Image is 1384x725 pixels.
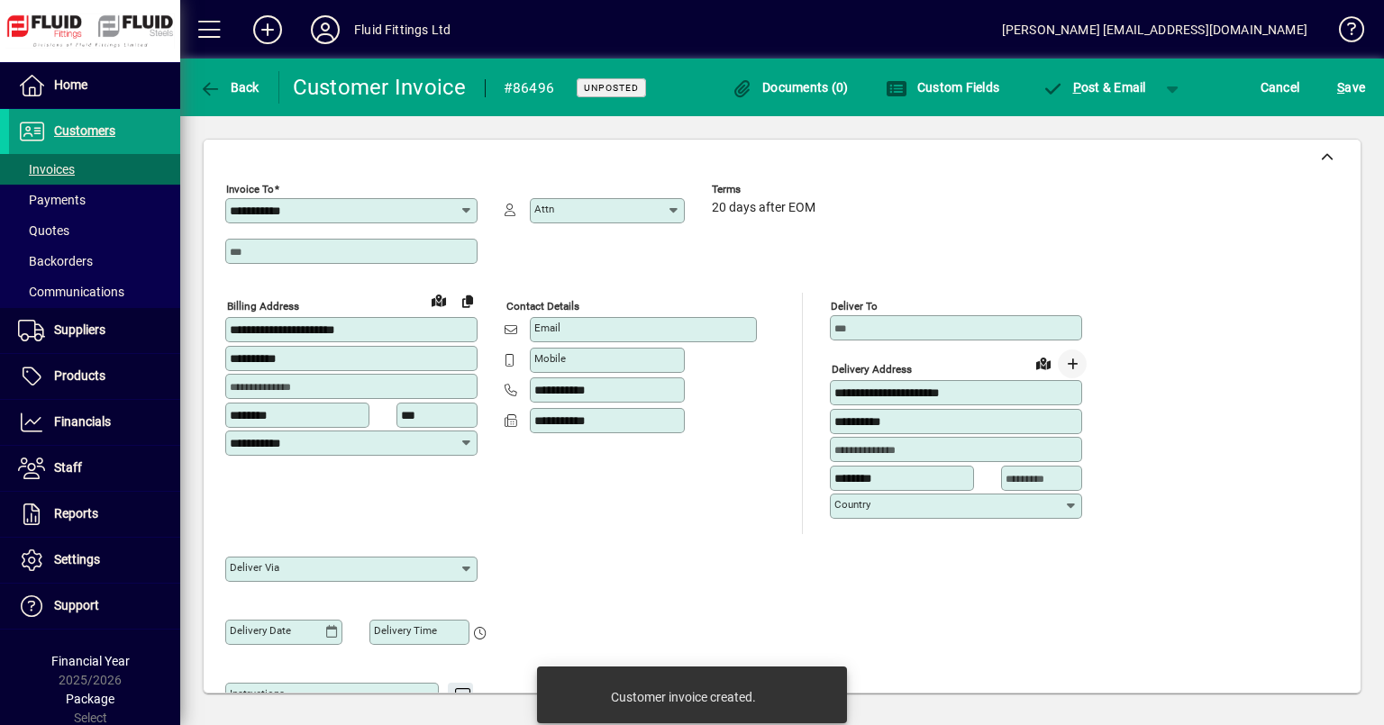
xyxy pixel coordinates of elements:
a: Suppliers [9,308,180,353]
span: Reports [54,506,98,521]
button: Save [1333,71,1370,104]
a: Communications [9,276,180,307]
span: Financials [54,414,111,429]
span: P [1073,80,1081,95]
span: Terms [712,184,820,195]
a: Financials [9,400,180,445]
span: Custom Fields [886,80,999,95]
span: ave [1337,73,1365,102]
a: Quotes [9,215,180,246]
mat-label: Deliver via [230,561,279,574]
a: View on map [1029,349,1058,377]
a: Backorders [9,246,180,276]
mat-label: Attn [534,203,554,215]
button: Post & Email [1033,71,1155,104]
span: Invoices [18,162,75,177]
a: Products [9,354,180,399]
div: #86496 [504,74,555,103]
span: Cancel [1261,73,1300,102]
button: Add [239,14,296,46]
mat-label: Delivery date [230,624,291,637]
span: Staff [54,460,82,475]
mat-label: Invoice To [226,183,274,195]
button: Back [195,71,264,104]
mat-label: Delivery time [374,624,437,637]
a: View on map [424,285,453,314]
div: [PERSON_NAME] [EMAIL_ADDRESS][DOMAIN_NAME] [1002,15,1307,44]
span: Products [54,368,105,383]
span: Quotes [18,223,69,238]
button: Custom Fields [881,71,1004,104]
a: Invoices [9,154,180,185]
button: Choose address [1058,349,1087,378]
div: Fluid Fittings Ltd [354,15,451,44]
app-page-header-button: Back [180,71,279,104]
span: 20 days after EOM [712,201,815,215]
mat-label: Country [834,498,870,511]
span: Unposted [584,82,639,94]
a: Support [9,584,180,629]
a: Home [9,63,180,108]
span: Financial Year [51,654,130,668]
button: Cancel [1256,71,1305,104]
a: Staff [9,446,180,491]
span: Back [199,80,259,95]
a: Settings [9,538,180,583]
span: S [1337,80,1344,95]
button: Documents (0) [727,71,853,104]
span: Suppliers [54,322,105,337]
a: Payments [9,185,180,215]
span: Settings [54,552,100,566]
span: Home [54,77,87,92]
span: Support [54,598,99,612]
a: Knowledge Base [1325,4,1361,62]
a: Reports [9,492,180,537]
span: Payments [18,193,86,207]
mat-label: Deliver To [831,300,878,313]
mat-label: Instructions [230,687,285,700]
div: Customer Invoice [293,73,467,102]
span: Package [66,692,114,706]
button: Profile [296,14,354,46]
span: Communications [18,285,124,299]
mat-label: Mobile [534,352,566,365]
span: Backorders [18,254,93,268]
div: Customer invoice created. [611,688,756,706]
button: Copy to Delivery address [453,286,482,315]
mat-label: Email [534,322,560,334]
span: ost & Email [1042,80,1146,95]
span: Customers [54,123,115,138]
span: Documents (0) [732,80,849,95]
